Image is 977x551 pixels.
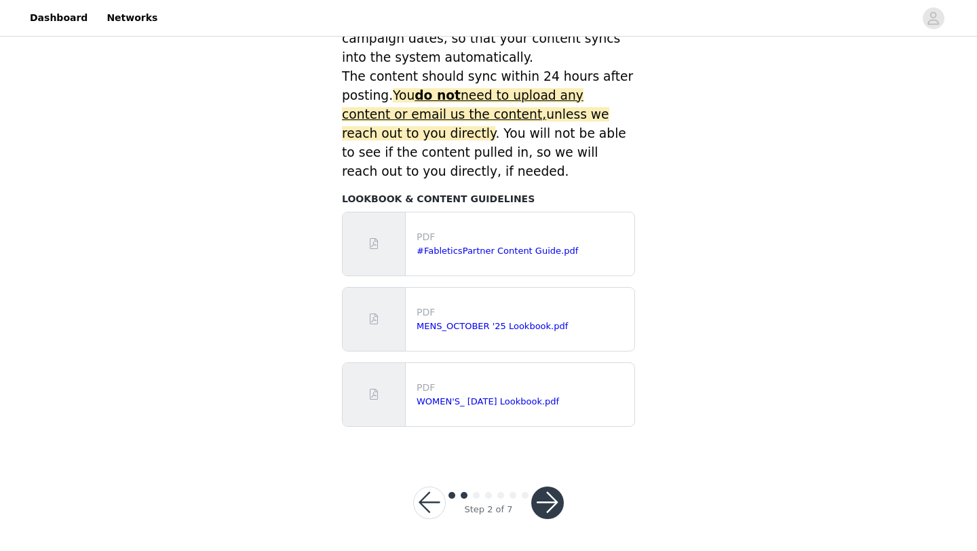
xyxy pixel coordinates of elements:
[342,69,633,178] span: The content should sync within 24 hours after posting. . You will not be able to see if the conte...
[417,396,559,406] a: WOMEN'S_ [DATE] Lookbook.pdf
[342,88,583,121] span: need to upload any content or email us the content,
[342,192,635,206] h4: LOOKBOOK & CONTENT GUIDELINES
[22,3,96,33] a: Dashboard
[417,381,629,395] p: PDF
[417,230,629,244] p: PDF
[927,7,940,29] div: avatar
[415,88,461,102] strong: do not
[342,88,609,140] span: You unless we reach out to you directly
[417,321,568,331] a: MENS_OCTOBER '25 Lookbook.pdf
[464,503,512,516] div: Step 2 of 7
[98,3,166,33] a: Networks
[417,305,629,320] p: PDF
[417,246,578,256] a: #FableticsPartner Content Guide.pdf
